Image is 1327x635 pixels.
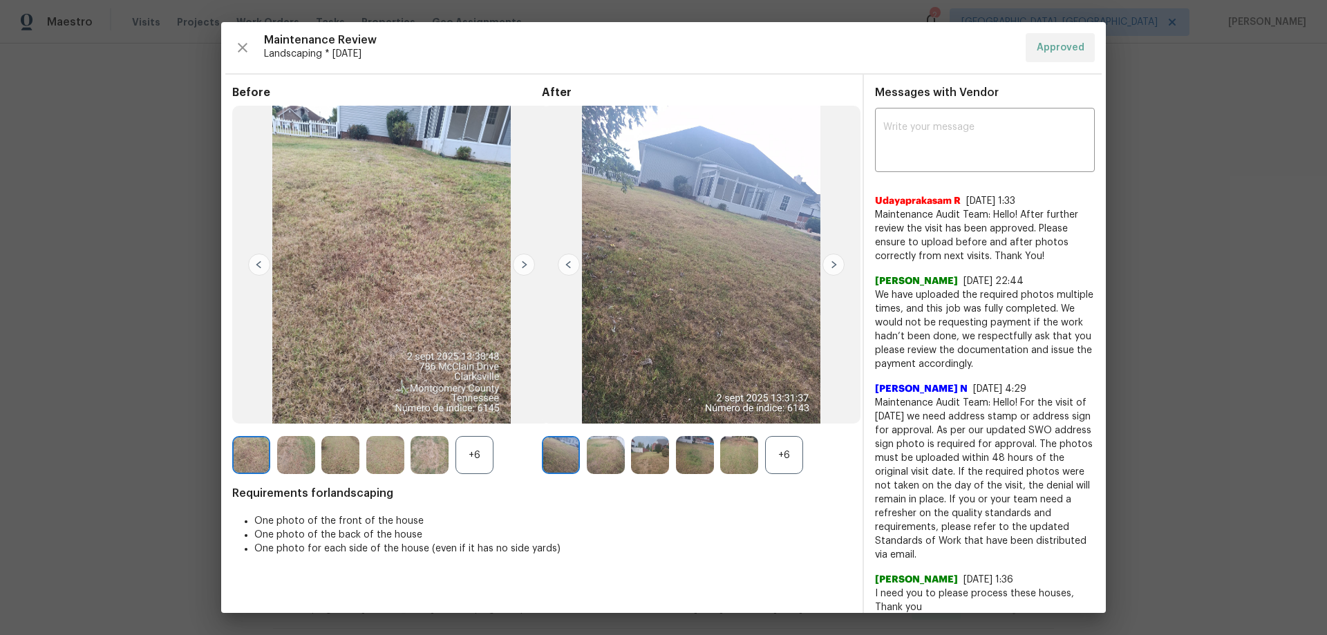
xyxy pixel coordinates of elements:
span: After [542,86,851,99]
img: right-chevron-button-url [513,254,535,276]
span: Maintenance Audit Team: Hello! For the visit of [DATE] we need address stamp or address sign for ... [875,396,1095,562]
span: [PERSON_NAME] [875,274,958,288]
span: I need you to please process these houses, Thank you [875,587,1095,614]
span: [DATE] 1:33 [966,196,1015,206]
span: Maintenance Audit Team: Hello! After further review the visit has been approved. Please ensure to... [875,208,1095,263]
span: [PERSON_NAME] [875,573,958,587]
li: One photo of the front of the house [254,514,851,528]
span: [DATE] 4:29 [973,384,1026,394]
div: +6 [765,436,803,474]
span: Requirements for landscaping [232,486,851,500]
span: Landscaping * [DATE] [264,47,1015,61]
span: [PERSON_NAME] N [875,382,968,396]
span: [DATE] 22:44 [963,276,1024,286]
span: Before [232,86,542,99]
span: We have uploaded the required photos multiple times, and this job was fully completed. We would n... [875,288,1095,371]
li: One photo for each side of the house (even if it has no side yards) [254,542,851,556]
span: [DATE] 1:36 [963,575,1013,585]
img: right-chevron-button-url [822,254,845,276]
li: One photo of the back of the house [254,528,851,542]
span: Messages with Vendor [875,87,999,98]
img: left-chevron-button-url [248,254,270,276]
span: Udayaprakasam R [875,194,961,208]
div: +6 [455,436,493,474]
span: Maintenance Review [264,33,1015,47]
img: left-chevron-button-url [558,254,580,276]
